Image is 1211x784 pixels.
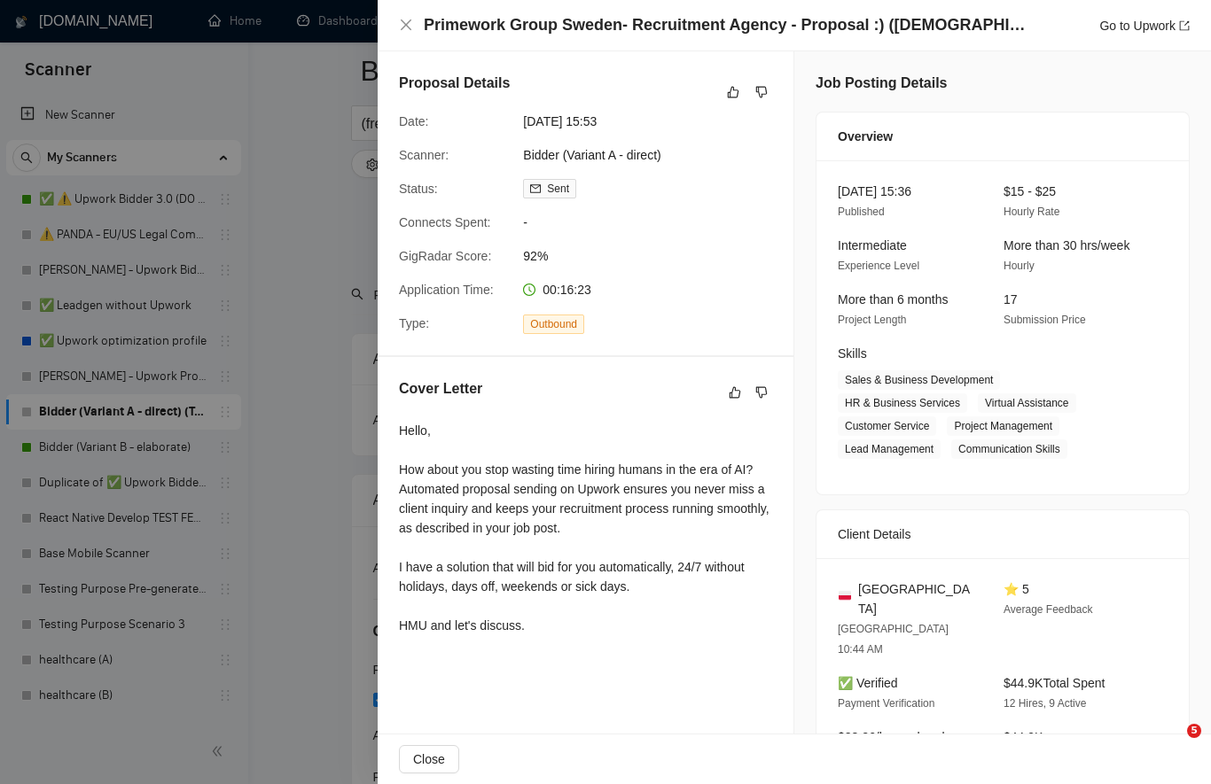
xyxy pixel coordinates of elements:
[547,182,569,195] span: Sent
[1004,184,1056,198] span: $15 - $25
[399,182,438,196] span: Status:
[399,283,494,297] span: Application Time:
[838,206,885,218] span: Published
[523,145,789,165] span: Bidder (Variant A - direct)
[1004,603,1093,616] span: Average Feedback
[399,18,413,33] button: Close
[1004,676,1105,690] span: $44.9K Total Spent
[724,382,746,403] button: like
[947,416,1059,436] span: Project Management
[399,73,510,94] h5: Proposal Details
[838,127,893,146] span: Overview
[838,697,934,710] span: Payment Verification
[838,238,907,252] span: Intermediate
[838,623,949,656] span: [GEOGRAPHIC_DATA] 10:44 AM
[838,370,1000,390] span: Sales & Business Development
[1004,582,1029,596] span: ⭐ 5
[755,85,768,99] span: dislike
[399,378,482,400] h5: Cover Letter
[838,184,911,198] span: [DATE] 15:36
[838,346,867,361] span: Skills
[838,730,951,764] span: $23.26/hr avg hourly rate paid
[1004,260,1035,272] span: Hourly
[543,283,591,297] span: 00:16:23
[978,393,1076,413] span: Virtual Assistance
[399,114,428,128] span: Date:
[838,676,898,690] span: ✅ Verified
[838,393,967,413] span: HR & Business Services
[723,82,744,103] button: like
[838,292,949,307] span: More than 6 months
[838,510,1168,558] div: Client Details
[399,316,429,330] span: Type:
[838,416,936,436] span: Customer Service
[858,579,975,618] span: [GEOGRAPHIC_DATA]
[1187,724,1201,738] span: 5
[839,589,851,602] img: 🇵🇱
[523,246,789,266] span: 92%
[816,73,947,94] h5: Job Posting Details
[399,215,491,229] span: Connects Spent:
[1004,292,1018,307] span: 17
[1004,697,1086,710] span: 12 Hires, 9 Active
[413,749,445,769] span: Close
[1151,724,1193,766] iframe: Intercom live chat
[1099,19,1190,33] a: Go to Upworkexport
[951,439,1067,459] span: Communication Skills
[1004,206,1059,218] span: Hourly Rate
[838,314,906,326] span: Project Length
[1004,730,1043,744] span: $44.9K
[838,439,941,459] span: Lead Management
[399,249,491,263] span: GigRadar Score:
[523,213,789,232] span: -
[729,385,741,400] span: like
[424,14,1035,36] h4: Primework Group Sweden- Recruitment Agency - Proposal :) ([DEMOGRAPHIC_DATA] speaker)
[751,382,772,403] button: dislike
[399,148,449,162] span: Scanner:
[838,260,919,272] span: Experience Level
[399,18,413,32] span: close
[399,421,772,635] div: Hello, How about you stop wasting time hiring humans in the era of AI? Automated proposal sending...
[523,112,789,131] span: [DATE] 15:53
[1004,314,1086,326] span: Submission Price
[755,385,768,400] span: dislike
[523,283,535,296] span: clock-circle
[523,314,584,334] span: Outbound
[1179,20,1190,31] span: export
[530,183,541,194] span: mail
[1004,238,1129,252] span: More than 30 hrs/week
[727,85,739,99] span: like
[751,82,772,103] button: dislike
[399,745,459,773] button: Close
